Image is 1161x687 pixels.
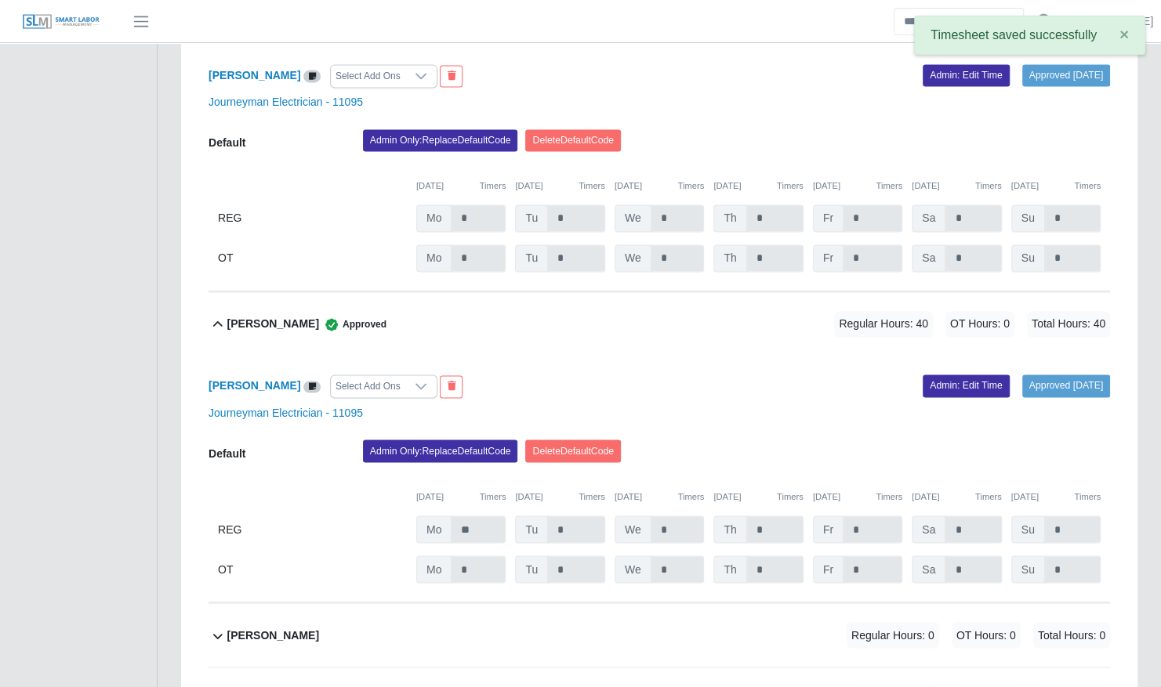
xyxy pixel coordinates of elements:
[1011,490,1101,503] div: [DATE]
[331,65,405,87] div: Select Add Ons
[331,375,405,397] div: Select Add Ons
[218,515,407,543] div: REG
[713,555,746,583] span: Th
[1074,490,1101,503] button: Timers
[515,179,604,193] div: [DATE]
[303,379,321,392] a: View/Edit Notes
[713,490,803,503] div: [DATE]
[440,65,463,87] button: End Worker & Remove from the Timesheet
[615,179,704,193] div: [DATE]
[227,627,319,643] b: [PERSON_NAME]
[1063,13,1153,30] a: [PERSON_NAME]
[975,179,1002,193] button: Timers
[1022,374,1110,396] a: Approved [DATE]
[615,555,651,583] span: We
[218,204,407,232] div: REG
[515,204,548,232] span: Tu
[416,515,452,543] span: Mo
[813,490,902,503] div: [DATE]
[416,555,452,583] span: Mo
[975,490,1002,503] button: Timers
[912,179,1001,193] div: [DATE]
[1011,555,1045,583] span: Su
[615,204,651,232] span: We
[945,311,1014,337] span: OT Hours: 0
[579,490,605,503] button: Timers
[952,622,1021,648] span: OT Hours: 0
[813,204,844,232] span: Fr
[1022,64,1110,86] a: Approved [DATE]
[22,13,100,31] img: SLM Logo
[713,179,803,193] div: [DATE]
[813,179,902,193] div: [DATE]
[227,316,319,332] b: [PERSON_NAME]
[209,406,363,418] a: Journeyman Electrician - 11095
[363,129,518,151] button: Admin Only:ReplaceDefaultCode
[1027,311,1110,337] span: Total Hours: 40
[1011,244,1045,272] span: Su
[209,603,1110,667] button: [PERSON_NAME] Regular Hours: 0 OT Hours: 0 Total Hours: 0
[713,515,746,543] span: Th
[515,244,548,272] span: Tu
[777,179,804,193] button: Timers
[209,69,300,81] a: [PERSON_NAME]
[480,179,506,193] button: Timers
[1074,179,1101,193] button: Timers
[813,515,844,543] span: Fr
[813,555,844,583] span: Fr
[923,374,1010,396] a: Admin: Edit Time
[713,244,746,272] span: Th
[363,439,518,461] button: Admin Only:ReplaceDefaultCode
[209,447,245,459] b: Default
[912,204,945,232] span: Sa
[914,16,1145,55] div: Timesheet saved successfully
[912,515,945,543] span: Sa
[209,292,1110,356] button: [PERSON_NAME] Approved Regular Hours: 40 OT Hours: 0 Total Hours: 40
[923,64,1010,86] a: Admin: Edit Time
[218,555,407,583] div: OT
[525,439,621,461] button: DeleteDefaultCode
[416,490,506,503] div: [DATE]
[615,490,704,503] div: [DATE]
[1011,515,1045,543] span: Su
[677,490,704,503] button: Timers
[1011,179,1101,193] div: [DATE]
[303,69,321,81] a: View/Edit Notes
[615,515,651,543] span: We
[525,129,621,151] button: DeleteDefaultCode
[777,490,804,503] button: Timers
[876,490,902,503] button: Timers
[847,622,939,648] span: Regular Hours: 0
[209,96,363,108] a: Journeyman Electrician - 11095
[209,379,300,392] a: [PERSON_NAME]
[1011,204,1045,232] span: Su
[209,136,245,149] b: Default
[416,244,452,272] span: Mo
[912,244,945,272] span: Sa
[813,244,844,272] span: Fr
[440,375,463,397] button: End Worker & Remove from the Timesheet
[894,8,1024,35] input: Search
[579,179,605,193] button: Timers
[1119,25,1129,43] span: ×
[319,316,386,332] span: Approved
[912,555,945,583] span: Sa
[416,204,452,232] span: Mo
[515,555,548,583] span: Tu
[218,244,407,272] div: OT
[480,490,506,503] button: Timers
[416,179,506,193] div: [DATE]
[876,179,902,193] button: Timers
[515,515,548,543] span: Tu
[834,311,933,337] span: Regular Hours: 40
[677,179,704,193] button: Timers
[1033,622,1110,648] span: Total Hours: 0
[515,490,604,503] div: [DATE]
[713,204,746,232] span: Th
[912,490,1001,503] div: [DATE]
[615,244,651,272] span: We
